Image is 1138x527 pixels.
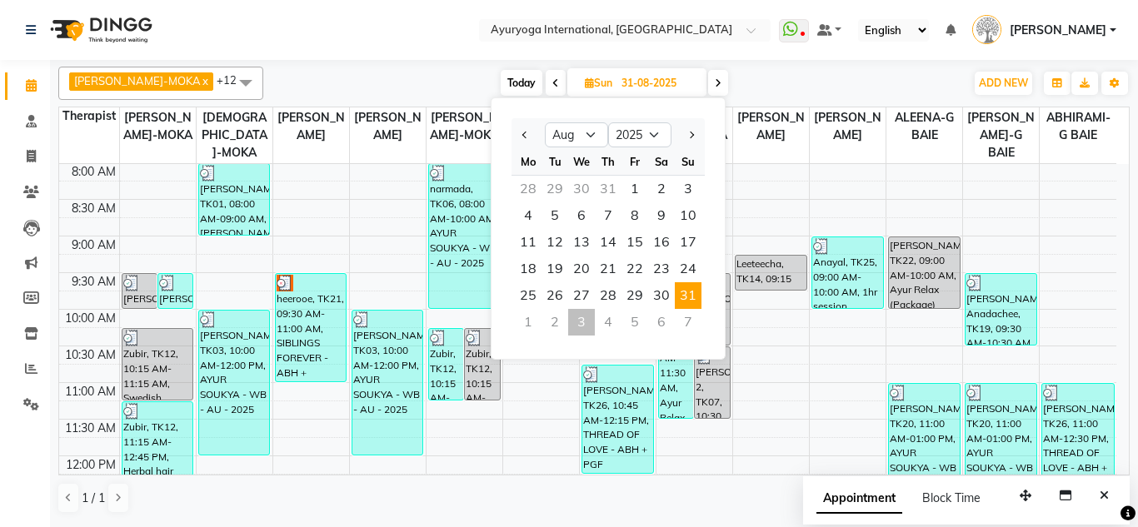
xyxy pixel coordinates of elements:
span: [PERSON_NAME] [733,107,809,146]
div: 10:00 AM [62,310,119,327]
span: 12 [542,229,568,256]
div: [PERSON_NAME], TK01, 08:00 AM-09:00 AM, [PERSON_NAME] (Anti stress therapy) [199,164,270,235]
div: [PERSON_NAME] 2, TK07, 09:30 AM-10:00 AM, Siroabhyangam -Head, Shoulder & Back [122,274,157,308]
div: [PERSON_NAME], TK22, 09:00 AM-10:00 AM, Ayur Relax (Package) [889,237,960,308]
div: Friday, August 8, 2025 [621,202,648,229]
span: +12 [217,73,249,87]
span: 25 [515,282,542,309]
div: Thursday, August 21, 2025 [595,256,621,282]
div: Mo [515,148,542,175]
span: 5 [542,202,568,229]
div: Monday, August 11, 2025 [515,229,542,256]
div: Thursday, August 7, 2025 [595,202,621,229]
div: Thursday, August 28, 2025 [595,282,621,309]
div: Sa [648,148,675,175]
span: ALEENA-G BAIE [886,107,962,146]
div: Tuesday, August 5, 2025 [542,202,568,229]
span: 3 [675,176,701,202]
div: [PERSON_NAME], TK26, 10:45 AM-12:15 PM, THREAD OF LOVE - ABH + PGF [582,365,653,473]
div: Saturday, August 9, 2025 [648,202,675,229]
div: Thursday, August 14, 2025 [595,229,621,256]
span: 23 [648,256,675,282]
span: Today [501,70,542,96]
div: Tu [542,148,568,175]
div: Friday, August 29, 2025 [621,282,648,309]
div: Friday, September 5, 2025 [621,309,648,336]
div: Tuesday, August 26, 2025 [542,282,568,309]
span: Block Time [922,490,981,505]
div: [PERSON_NAME], TK03, 10:00 AM-12:00 PM, AYUR SOUKYA - WB - AU - 2025 [199,311,270,455]
div: Sunday, August 10, 2025 [675,202,701,229]
span: 13 [568,229,595,256]
div: Th [595,148,621,175]
span: 28 [595,282,621,309]
div: narmada, TK06, 08:00 AM-10:00 AM, AYUR SOUKYA - WB - AU - 2025 [429,164,500,308]
span: [PERSON_NAME]-MOKA [427,107,502,146]
div: Anayal, TK25, 09:00 AM-10:00 AM, 1hr session [812,237,883,308]
input: 2025-08-31 [616,71,700,96]
div: Thursday, September 4, 2025 [595,309,621,336]
div: Zubir, TK12, 10:15 AM-11:15 AM, Swedish massage (60 Min) [465,329,499,400]
div: Tuesday, August 19, 2025 [542,256,568,282]
div: Monday, July 28, 2025 [515,176,542,202]
div: Sunday, September 7, 2025 [675,309,701,336]
span: [PERSON_NAME] [810,107,886,146]
span: ABHIRAMI-G BAIE [1040,107,1116,146]
div: [PERSON_NAME] 2, TK39, 09:30 AM-10:00 AM, Siroabhyangam -Head, Shoulder & Back [158,274,192,308]
span: [PERSON_NAME] [273,107,349,146]
div: Saturday, September 6, 2025 [648,309,675,336]
span: 21 [595,256,621,282]
div: Saturday, August 2, 2025 [648,176,675,202]
span: 18 [515,256,542,282]
span: 20 [568,256,595,282]
div: We [568,148,595,175]
div: [PERSON_NAME] Anadachee, TK19, 09:30 AM-10:30 AM, Ayur Relax (Abhyangam + Steam) [966,274,1036,345]
div: Monday, August 18, 2025 [515,256,542,282]
button: Next month [684,122,698,148]
div: 8:00 AM [68,163,119,181]
div: Wednesday, July 30, 2025 [568,176,595,202]
div: Monday, August 25, 2025 [515,282,542,309]
div: Saturday, August 16, 2025 [648,229,675,256]
div: Therapist [59,107,119,125]
span: 6 [568,202,595,229]
div: 11:30 AM [62,420,119,437]
div: Leeteecha, TK14, 09:15 AM-09:45 AM, Consultation with [PERSON_NAME] at [GEOGRAPHIC_DATA] [736,256,806,290]
div: Wednesday, August 20, 2025 [568,256,595,282]
button: Close [1092,483,1116,509]
span: [PERSON_NAME]-MOKA [74,74,201,87]
span: 15 [621,229,648,256]
div: Friday, August 15, 2025 [621,229,648,256]
select: Select year [608,122,671,147]
span: ADD NEW [979,77,1028,89]
span: 27 [568,282,595,309]
span: 24 [675,256,701,282]
div: 12:00 PM [62,456,119,474]
div: 10:30 AM [62,346,119,364]
div: Sunday, August 24, 2025 [675,256,701,282]
span: 1 [621,176,648,202]
a: x [201,74,208,87]
span: 31 [675,282,701,309]
div: [PERSON_NAME], TK03, 10:00 AM-12:00 PM, AYUR SOUKYA - WB - AU - 2025 [352,311,423,455]
div: heerooe, TK21, 09:30 AM-11:00 AM, SIBLINGS FOREVER - ABH + [PERSON_NAME] [276,274,347,381]
span: 22 [621,256,648,282]
button: ADD NEW [975,72,1032,95]
div: 9:00 AM [68,236,119,254]
span: 29 [621,282,648,309]
span: [PERSON_NAME] [350,107,426,146]
span: Sun [581,77,616,89]
select: Select month [545,122,608,147]
div: 8:30 AM [68,200,119,217]
div: Tuesday, July 29, 2025 [542,176,568,202]
div: Zubir, TK12, 11:15 AM-12:45 PM, Herbal hair pack,Ayur Relax (Package) [122,402,193,510]
span: 11 [515,229,542,256]
div: Thursday, July 31, 2025 [595,176,621,202]
div: Tuesday, September 2, 2025 [542,309,568,336]
div: Wednesday, September 3, 2025 [568,309,595,336]
div: Tuesday, August 12, 2025 [542,229,568,256]
span: 10 [675,202,701,229]
div: 11:00 AM [62,383,119,400]
span: 19 [542,256,568,282]
span: 26 [542,282,568,309]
